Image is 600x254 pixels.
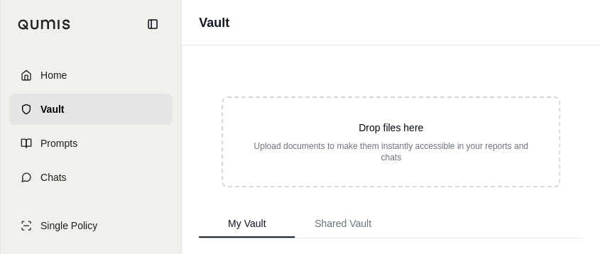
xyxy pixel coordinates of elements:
[9,162,173,193] a: Chats
[315,216,371,231] span: Shared Vault
[40,68,67,82] span: Home
[9,94,173,125] a: Vault
[9,210,173,241] a: Single Policy
[40,136,77,150] span: Prompts
[141,13,164,35] button: Collapse sidebar
[9,128,173,159] a: Prompts
[40,219,97,233] span: Single Policy
[9,60,173,91] a: Home
[246,121,536,135] p: Drop files here
[40,170,67,184] span: Chats
[246,140,536,163] p: Upload documents to make them instantly accessible in your reports and chats
[199,13,229,33] h1: Vault
[228,216,266,231] span: My Vault
[18,19,71,30] img: Qumis Logo
[40,102,64,116] span: Vault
